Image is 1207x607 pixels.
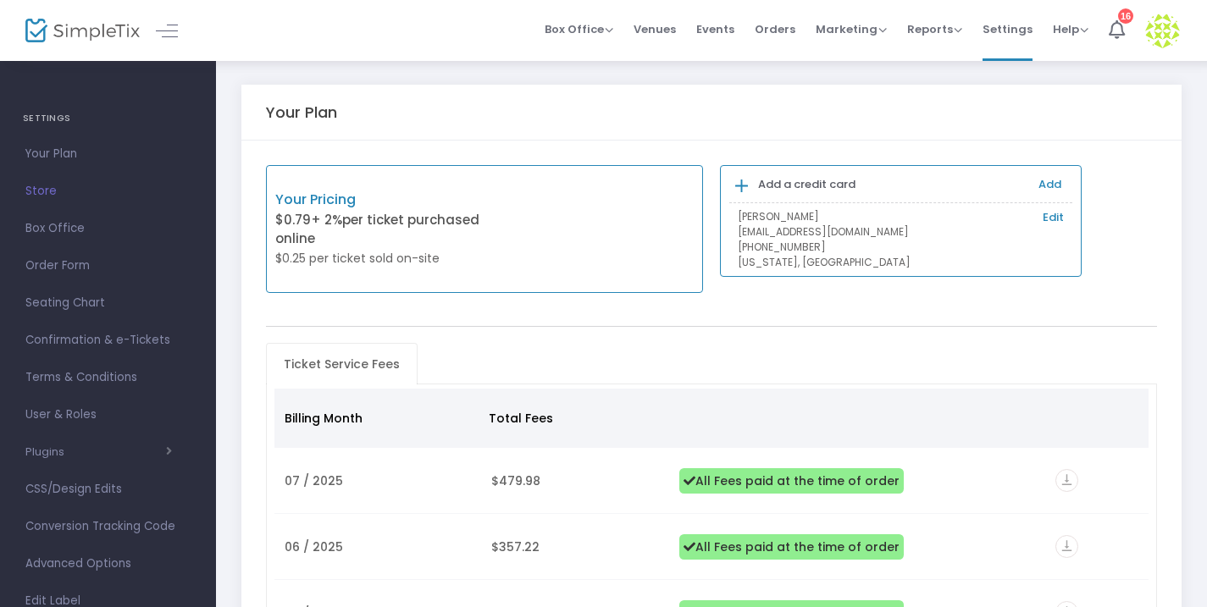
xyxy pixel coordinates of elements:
[545,21,613,37] span: Box Office
[25,329,191,351] span: Confirmation & e-Tickets
[275,211,484,249] p: $0.79 per ticket purchased online
[907,21,962,37] span: Reports
[1038,176,1061,192] a: Add
[25,218,191,240] span: Box Office
[25,143,191,165] span: Your Plan
[983,8,1033,51] span: Settings
[1053,21,1088,37] span: Help
[634,8,676,51] span: Venues
[275,190,484,210] p: Your Pricing
[285,538,343,555] span: 06 / 2025
[1043,209,1064,226] a: Edit
[1118,7,1133,22] div: 16
[738,255,1064,270] p: [US_STATE], [GEOGRAPHIC_DATA]
[696,8,734,51] span: Events
[738,209,1064,224] p: [PERSON_NAME]
[1055,540,1078,557] a: vertical_align_bottom
[1055,535,1078,558] i: vertical_align_bottom
[266,103,337,122] h5: Your Plan
[285,472,343,489] span: 07 / 2025
[25,180,191,202] span: Store
[491,472,540,489] span: $479.98
[491,538,540,555] span: $357.22
[679,534,904,560] span: All Fees paid at the time of order
[311,211,342,229] span: + 2%
[25,445,172,459] button: Plugins
[738,224,1064,240] p: [EMAIL_ADDRESS][DOMAIN_NAME]
[275,250,484,268] p: $0.25 per ticket sold on-site
[25,478,191,500] span: CSS/Design Edits
[274,350,410,378] span: Ticket Service Fees
[25,553,191,575] span: Advanced Options
[816,21,887,37] span: Marketing
[755,8,795,51] span: Orders
[738,240,1064,255] p: [PHONE_NUMBER]
[1055,474,1078,491] a: vertical_align_bottom
[25,292,191,314] span: Seating Chart
[1055,469,1078,492] i: vertical_align_bottom
[25,404,191,426] span: User & Roles
[679,468,904,494] span: All Fees paid at the time of order
[25,367,191,389] span: Terms & Conditions
[274,389,479,448] th: Billing Month
[758,176,855,192] b: Add a credit card
[25,516,191,538] span: Conversion Tracking Code
[479,389,665,448] th: Total Fees
[25,255,191,277] span: Order Form
[23,102,193,135] h4: SETTINGS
